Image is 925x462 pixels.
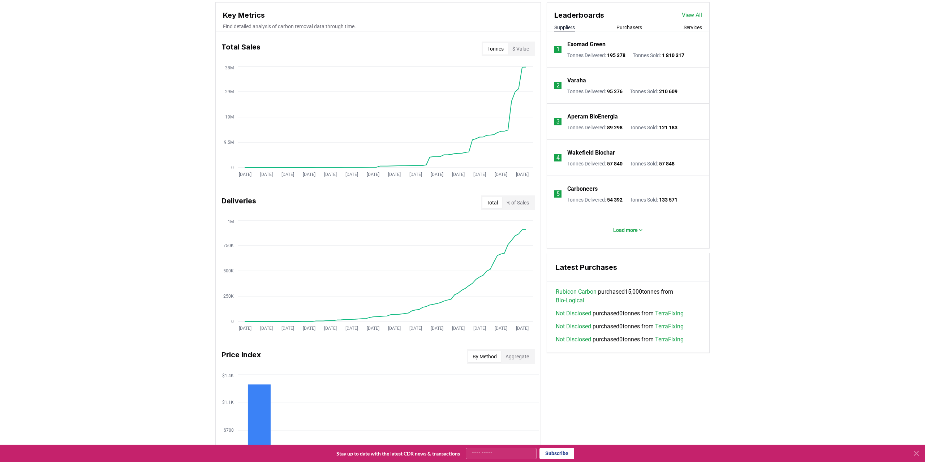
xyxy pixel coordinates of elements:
p: Tonnes Delivered : [567,88,623,95]
button: Tonnes [483,43,508,55]
tspan: 1M [228,219,234,224]
button: Services [684,24,702,31]
tspan: [DATE] [388,326,401,331]
button: Suppliers [554,24,575,31]
button: Aggregate [501,351,533,362]
tspan: [DATE] [431,172,443,177]
tspan: 250K [223,294,234,299]
p: 1 [556,45,560,54]
tspan: 0 [231,319,234,324]
tspan: [DATE] [345,326,358,331]
tspan: $700 [224,428,234,433]
h3: Total Sales [221,42,261,56]
span: 54 392 [607,197,623,203]
tspan: [DATE] [367,326,379,331]
p: Tonnes Sold : [630,124,677,131]
p: Tonnes Sold : [630,196,677,203]
span: 1 810 317 [662,52,684,58]
tspan: [DATE] [239,172,251,177]
tspan: [DATE] [452,172,465,177]
p: Tonnes Delivered : [567,52,625,59]
button: Purchasers [616,24,642,31]
a: Not Disclosed [556,335,591,344]
span: 57 840 [607,161,623,167]
a: Not Disclosed [556,309,591,318]
tspan: [DATE] [367,172,379,177]
a: Not Disclosed [556,322,591,331]
a: Bio-Logical [556,296,584,305]
p: Tonnes Delivered : [567,124,623,131]
tspan: [DATE] [388,172,401,177]
span: purchased 15,000 tonnes from [556,288,701,305]
tspan: 19M [225,115,234,120]
tspan: 500K [223,268,234,273]
span: purchased 0 tonnes from [556,335,684,344]
tspan: [DATE] [324,326,337,331]
h3: Leaderboards [554,10,604,21]
p: Load more [613,226,638,234]
tspan: [DATE] [409,326,422,331]
tspan: 29M [225,89,234,94]
tspan: [DATE] [324,172,337,177]
tspan: [DATE] [281,172,294,177]
tspan: [DATE] [452,326,465,331]
tspan: 0 [231,165,234,170]
a: Wakefield Biochar [567,148,615,157]
h3: Key Metrics [223,10,533,21]
span: 133 571 [659,197,677,203]
tspan: 750K [223,243,234,248]
a: TerraFixing [655,309,684,318]
tspan: [DATE] [473,326,486,331]
tspan: [DATE] [260,172,273,177]
tspan: [DATE] [281,326,294,331]
span: purchased 0 tonnes from [556,309,684,318]
p: Tonnes Delivered : [567,160,623,167]
p: 4 [556,154,560,162]
button: % of Sales [502,197,533,208]
tspan: 38M [225,65,234,70]
a: Carboneers [567,185,598,193]
h3: Deliveries [221,195,256,210]
span: 89 298 [607,125,623,130]
button: By Method [468,351,501,362]
tspan: [DATE] [345,172,358,177]
tspan: 9.5M [224,140,234,145]
p: Tonnes Sold : [630,88,677,95]
p: 3 [556,117,560,126]
a: View All [682,11,702,20]
a: Varaha [567,76,586,85]
span: 121 183 [659,125,677,130]
p: Tonnes Sold : [633,52,684,59]
span: 195 378 [607,52,625,58]
a: Exomad Green [567,40,606,49]
tspan: [DATE] [473,172,486,177]
p: 2 [556,81,560,90]
tspan: [DATE] [516,326,529,331]
tspan: [DATE] [495,172,507,177]
p: Tonnes Delivered : [567,196,623,203]
tspan: [DATE] [431,326,443,331]
span: 57 848 [659,161,675,167]
h3: Price Index [221,349,261,364]
tspan: [DATE] [303,172,315,177]
tspan: $1.1K [222,400,234,405]
tspan: [DATE] [409,172,422,177]
p: Find detailed analysis of carbon removal data through time. [223,23,533,30]
button: $ Value [508,43,533,55]
span: 95 276 [607,88,623,94]
tspan: $1.4K [222,373,234,378]
span: 210 609 [659,88,677,94]
a: TerraFixing [655,335,684,344]
a: Aperam BioEnergia [567,112,618,121]
tspan: [DATE] [239,326,251,331]
tspan: [DATE] [303,326,315,331]
h3: Latest Purchases [556,262,701,273]
p: Tonnes Sold : [630,160,675,167]
p: 5 [556,190,560,198]
tspan: [DATE] [516,172,529,177]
